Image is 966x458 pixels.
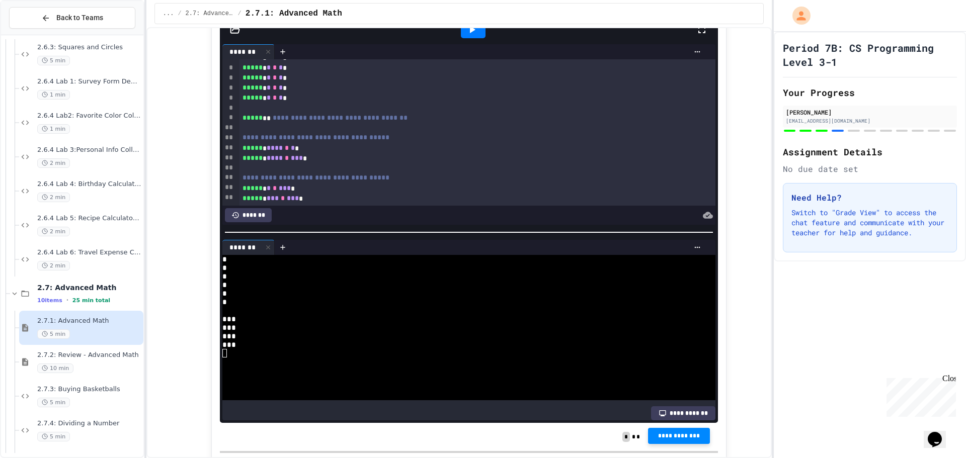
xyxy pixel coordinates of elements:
[178,10,181,18] span: /
[246,8,342,20] span: 2.7.1: Advanced Math
[37,180,141,189] span: 2.6.4 Lab 4: Birthday Calculator
[37,351,141,359] span: 2.7.2: Review - Advanced Math
[37,398,70,407] span: 5 min
[782,4,813,27] div: My Account
[37,248,141,257] span: 2.6.4 Lab 6: Travel Expense Calculator
[9,7,135,29] button: Back to Teams
[72,297,110,304] span: 25 min total
[783,145,957,159] h2: Assignment Details
[791,192,948,204] h3: Need Help?
[37,124,70,134] span: 1 min
[783,85,957,100] h2: Your Progress
[924,418,956,448] iframe: chat widget
[37,43,141,52] span: 2.6.3: Squares and Circles
[37,193,70,202] span: 2 min
[4,4,69,64] div: Chat with us now!Close
[783,163,957,175] div: No due date set
[37,317,141,325] span: 2.7.1: Advanced Math
[37,146,141,154] span: 2.6.4 Lab 3:Personal Info Collector
[37,419,141,428] span: 2.7.4: Dividing a Number
[37,112,141,120] span: 2.6.4 Lab2: Favorite Color Collector
[37,329,70,339] span: 5 min
[37,158,70,168] span: 2 min
[37,261,70,270] span: 2 min
[37,363,73,373] span: 10 min
[238,10,242,18] span: /
[786,117,954,125] div: [EMAIL_ADDRESS][DOMAIN_NAME]
[37,214,141,223] span: 2.6.4 Lab 5: Recipe Calculator Repair
[791,208,948,238] p: Switch to "Grade View" to access the chat feature and communicate with your teacher for help and ...
[882,374,956,417] iframe: chat widget
[56,13,103,23] span: Back to Teams
[37,227,70,236] span: 2 min
[37,56,70,65] span: 5 min
[163,10,174,18] span: ...
[786,108,954,117] div: [PERSON_NAME]
[37,385,141,394] span: 2.7.3: Buying Basketballs
[37,283,141,292] span: 2.7: Advanced Math
[37,77,141,86] span: 2.6.4 Lab 1: Survey Form Debugger
[186,10,234,18] span: 2.7: Advanced Math
[66,296,68,304] span: •
[37,90,70,100] span: 1 min
[37,297,62,304] span: 10 items
[37,432,70,441] span: 5 min
[783,41,957,69] h1: Period 7B: CS Programming Level 3-1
